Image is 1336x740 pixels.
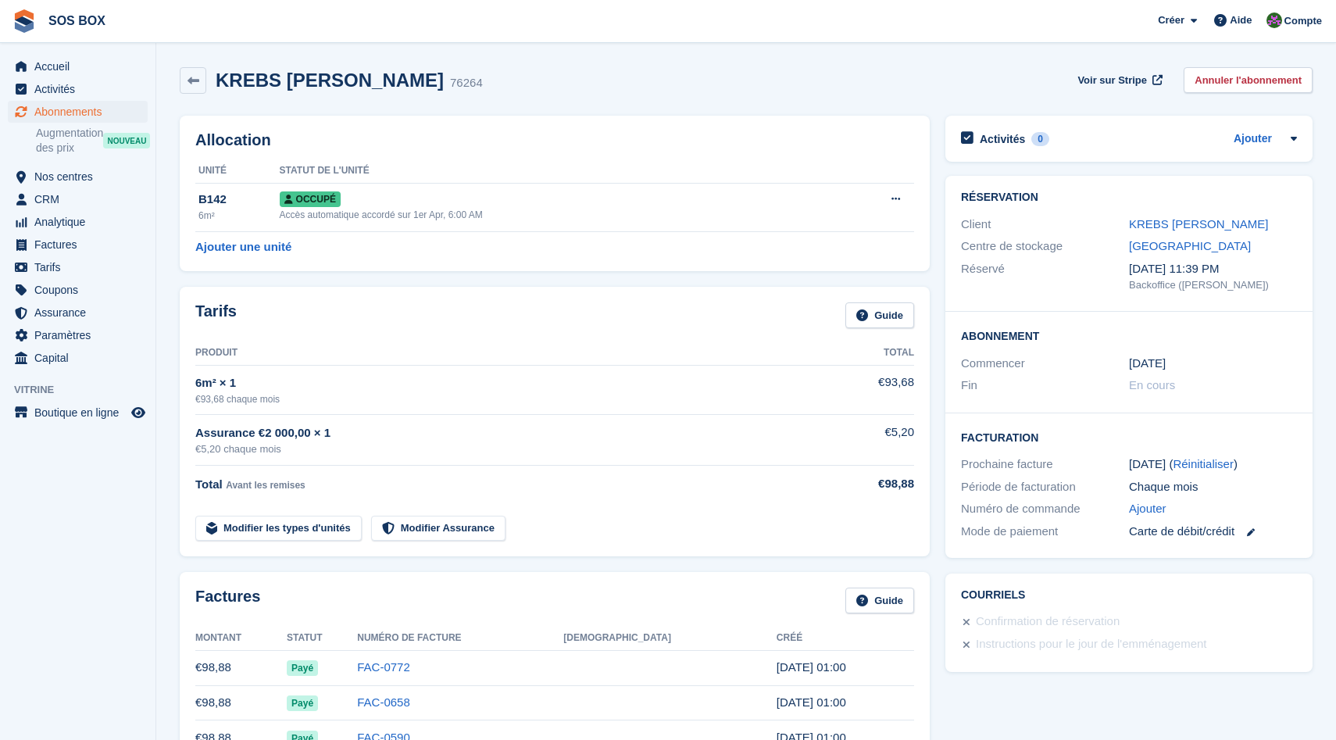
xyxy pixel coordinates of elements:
[961,478,1129,496] div: Période de facturation
[36,126,103,156] span: Augmentation des prix
[36,125,148,156] a: Augmentation des prix NOUVEAU
[1129,239,1251,252] a: [GEOGRAPHIC_DATA]
[8,256,148,278] a: menu
[8,55,148,77] a: menu
[287,626,357,651] th: Statut
[280,191,341,207] span: Occupé
[1129,260,1297,278] div: [DATE] 11:39 PM
[34,402,128,424] span: Boutique en ligne
[34,347,128,369] span: Capital
[961,216,1129,234] div: Client
[1184,67,1313,93] a: Annuler l'abonnement
[1129,277,1297,293] div: Backoffice ([PERSON_NAME])
[226,480,305,491] span: Avant les remises
[840,415,914,466] td: €5,20
[34,166,128,188] span: Nos centres
[42,8,112,34] a: SOS BOX
[961,500,1129,518] div: Numéro de commande
[1158,13,1184,28] span: Créer
[195,302,237,328] h2: Tarifs
[8,211,148,233] a: menu
[34,211,128,233] span: Analytique
[961,327,1297,343] h2: Abonnement
[1071,67,1165,93] a: Voir sur Stripe
[34,256,128,278] span: Tarifs
[961,589,1297,602] h2: Courriels
[961,355,1129,373] div: Commencer
[8,78,148,100] a: menu
[13,9,36,33] img: stora-icon-8386f47178a22dfd0bd8f6a31ec36ba5ce8667c1dd55bd0f319d3a0aa187defe.svg
[1284,13,1322,29] span: Compte
[840,475,914,493] div: €98,88
[563,626,776,651] th: [DEMOGRAPHIC_DATA]
[845,302,914,328] a: Guide
[777,626,914,651] th: Créé
[980,132,1025,146] h2: Activités
[8,166,148,188] a: menu
[961,456,1129,474] div: Prochaine facture
[845,588,914,613] a: Guide
[1173,457,1234,470] a: Réinitialiser
[34,78,128,100] span: Activités
[8,101,148,123] a: menu
[8,402,148,424] a: menu
[1031,132,1049,146] div: 0
[34,234,128,256] span: Factures
[961,260,1129,293] div: Réservé
[198,209,280,223] div: 6m²
[1234,130,1272,148] a: Ajouter
[34,302,128,324] span: Assurance
[1129,500,1166,518] a: Ajouter
[357,660,410,674] a: FAC-0772
[195,685,287,720] td: €98,88
[195,516,362,542] a: Modifier les types d'unités
[976,635,1207,654] div: Instructions pour le jour de l'emménagement
[8,324,148,346] a: menu
[961,429,1297,445] h2: Facturation
[8,234,148,256] a: menu
[129,403,148,422] a: Boutique d'aperçu
[357,626,563,651] th: Numéro de facture
[216,70,444,91] h2: KREBS [PERSON_NAME]
[1129,378,1175,391] span: En cours
[195,238,291,256] a: Ajouter une unité
[195,424,840,442] div: Assurance €2 000,00 × 1
[198,191,280,209] div: B142
[195,441,840,457] div: €5,20 chaque mois
[195,341,840,366] th: Produit
[450,74,483,92] div: 76264
[1266,13,1282,28] img: ALEXANDRE SOUBIRA
[961,377,1129,395] div: Fin
[34,101,128,123] span: Abonnements
[961,523,1129,541] div: Mode de paiement
[777,695,846,709] time: 2025-08-31 23:00:48 UTC
[371,516,505,542] a: Modifier Assurance
[777,660,846,674] time: 2025-09-30 23:00:55 UTC
[280,159,827,184] th: Statut de l'unité
[195,626,287,651] th: Montant
[1077,73,1147,88] span: Voir sur Stripe
[1129,478,1297,496] div: Chaque mois
[195,477,223,491] span: Total
[961,238,1129,256] div: Centre de stockage
[195,650,287,685] td: €98,88
[1129,355,1166,373] time: 2025-03-31 23:00:00 UTC
[1129,217,1268,231] a: KREBS [PERSON_NAME]
[34,324,128,346] span: Paramètres
[195,374,840,392] div: 6m² × 1
[280,208,827,222] div: Accès automatique accordé sur 1er Apr, 6:00 AM
[1230,13,1252,28] span: Aide
[195,392,840,406] div: €93,68 chaque mois
[34,279,128,301] span: Coupons
[961,191,1297,204] h2: Réservation
[840,365,914,414] td: €93,68
[976,613,1120,631] div: Confirmation de réservation
[287,695,318,711] span: Payé
[195,588,260,613] h2: Factures
[8,302,148,324] a: menu
[1129,523,1297,541] div: Carte de débit/crédit
[8,279,148,301] a: menu
[357,695,410,709] a: FAC-0658
[195,131,914,149] h2: Allocation
[195,159,280,184] th: Unité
